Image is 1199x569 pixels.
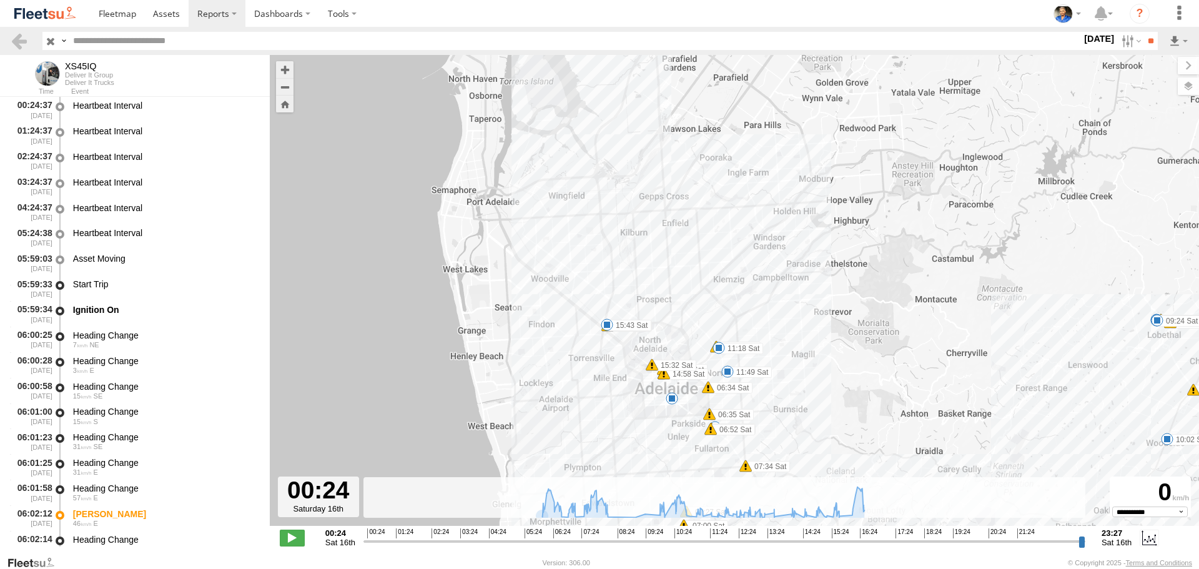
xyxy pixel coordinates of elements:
[10,302,54,325] div: 05:59:34 [DATE]
[1068,559,1192,567] div: © Copyright 2025 -
[73,279,258,290] div: Start Trip
[896,528,913,538] span: 17:24
[710,528,728,538] span: 11:24
[739,528,756,538] span: 12:24
[989,528,1006,538] span: 20:24
[276,96,294,112] button: Zoom Home
[325,538,355,547] span: Sat 16th Aug 2025
[10,455,54,478] div: 06:01:25 [DATE]
[711,424,755,435] label: 06:52 Sat
[10,354,54,377] div: 06:00:28 [DATE]
[10,149,54,172] div: 02:24:37 [DATE]
[73,341,88,349] span: 7
[1017,528,1035,538] span: 21:24
[73,520,92,527] span: 46
[73,457,258,468] div: Heading Change
[1130,4,1150,24] i: ?
[12,5,77,22] img: fleetsu-logo-horizontal.svg
[94,494,98,502] span: Heading: 68
[666,392,678,405] div: 10
[709,421,721,433] div: 5
[711,423,756,435] label: 06:37 Sat
[73,508,258,520] div: [PERSON_NAME]
[10,379,54,402] div: 06:00:58 [DATE]
[325,528,355,538] strong: 00:24
[280,530,305,546] label: Play/Stop
[860,528,877,538] span: 16:24
[73,418,92,425] span: 15
[803,528,821,538] span: 14:24
[607,320,651,331] label: 15:43 Sat
[94,443,103,450] span: Heading: 131
[1117,32,1143,50] label: Search Filter Options
[65,79,114,86] div: Deliver It Trucks
[832,528,849,538] span: 15:24
[94,418,98,425] span: Heading: 165
[581,528,599,538] span: 07:24
[618,528,635,538] span: 08:24
[953,528,970,538] span: 19:24
[708,382,752,393] label: 06:34 Sat
[1102,538,1132,547] span: Sat 16th Aug 2025
[709,409,754,420] label: 06:35 Sat
[73,443,92,450] span: 31
[719,343,763,354] label: 11:18 Sat
[73,355,258,367] div: Heading Change
[728,367,772,378] label: 11:49 Sat
[432,528,449,538] span: 02:24
[10,32,28,50] a: Back to previous Page
[65,61,114,71] div: XS45IQ - View Asset History
[608,320,652,332] label: 15:40 Sat
[396,528,413,538] span: 01:24
[94,520,98,527] span: Heading: 90
[73,227,258,239] div: Heartbeat Interval
[10,98,54,121] div: 00:24:37 [DATE]
[489,528,506,538] span: 04:24
[1126,559,1192,567] a: Terms and Conditions
[684,520,728,532] label: 07:00 Sat
[73,126,258,137] div: Heartbeat Interval
[716,342,761,353] label: 11:13 Sat
[10,507,54,530] div: 06:02:12 [DATE]
[73,304,258,315] div: Ignition On
[10,89,54,95] div: Time
[276,61,294,78] button: Zoom in
[10,200,54,224] div: 04:24:37 [DATE]
[646,528,663,538] span: 09:24
[10,430,54,453] div: 06:01:23 [DATE]
[73,367,88,374] span: 3
[71,89,270,95] div: Event
[73,100,258,111] div: Heartbeat Interval
[73,545,92,553] span: 21
[674,528,692,538] span: 10:24
[276,78,294,96] button: Zoom out
[10,175,54,198] div: 03:24:37 [DATE]
[746,461,790,472] label: 07:34 Sat
[10,328,54,351] div: 06:00:25 [DATE]
[543,559,590,567] div: Version: 306.00
[73,468,92,476] span: 31
[1082,32,1117,46] label: [DATE]
[73,177,258,188] div: Heartbeat Interval
[59,32,69,50] label: Search Query
[73,202,258,214] div: Heartbeat Interval
[10,277,54,300] div: 05:59:33 [DATE]
[94,468,98,476] span: Heading: 98
[7,557,64,569] a: Visit our Website
[73,381,258,392] div: Heading Change
[10,532,54,555] div: 06:02:14 [DATE]
[367,528,385,538] span: 00:24
[73,406,258,417] div: Heading Change
[1102,528,1132,538] strong: 23:27
[73,392,92,400] span: 15
[1049,4,1085,23] div: Matt Draper
[89,341,99,349] span: Heading: 46
[1112,478,1189,507] div: 0
[664,369,708,380] label: 14:58 Sat
[1168,32,1189,50] label: Export results as...
[89,367,94,374] span: Heading: 78
[10,226,54,249] div: 05:24:38 [DATE]
[73,534,258,545] div: Heading Change
[460,528,478,538] span: 03:24
[10,124,54,147] div: 01:24:37 [DATE]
